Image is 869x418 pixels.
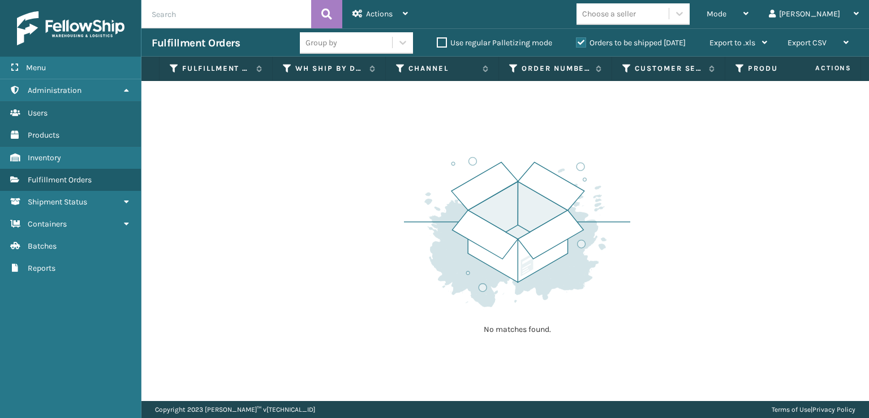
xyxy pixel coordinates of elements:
[772,406,811,413] a: Terms of Use
[709,38,755,48] span: Export to .xls
[28,197,87,207] span: Shipment Status
[28,130,59,140] span: Products
[748,63,816,74] label: Product SKU
[152,36,240,50] h3: Fulfillment Orders
[28,241,57,251] span: Batches
[28,175,92,185] span: Fulfillment Orders
[635,63,703,74] label: Customer Service Order Number
[788,38,827,48] span: Export CSV
[28,219,67,229] span: Containers
[182,63,251,74] label: Fulfillment Order Id
[772,401,855,418] div: |
[306,37,337,49] div: Group by
[28,108,48,118] span: Users
[28,263,55,273] span: Reports
[576,38,686,48] label: Orders to be shipped [DATE]
[707,9,726,19] span: Mode
[17,11,124,45] img: logo
[522,63,590,74] label: Order Number
[366,9,393,19] span: Actions
[780,59,858,78] span: Actions
[28,86,81,95] span: Administration
[812,406,855,413] a: Privacy Policy
[582,8,636,20] div: Choose a seller
[408,63,477,74] label: Channel
[155,401,315,418] p: Copyright 2023 [PERSON_NAME]™ v [TECHNICAL_ID]
[295,63,364,74] label: WH Ship By Date
[437,38,552,48] label: Use regular Palletizing mode
[26,63,46,72] span: Menu
[28,153,61,163] span: Inventory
